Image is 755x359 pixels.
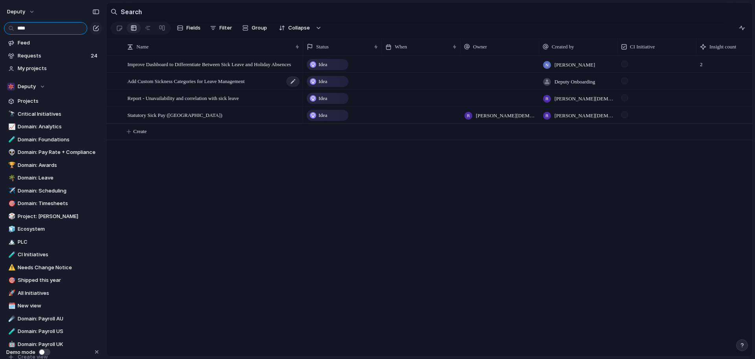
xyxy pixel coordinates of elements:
div: 🧪Domain: Payroll US [4,326,102,337]
button: 📈 [7,123,15,131]
a: 🤖Domain: Payroll UK [4,339,102,350]
div: 🚀 [8,289,14,298]
div: 🧪Domain: Foundations [4,134,102,146]
a: 🏔️PLC [4,236,102,248]
div: 👽 [8,148,14,157]
span: CI Initiatives [18,251,99,259]
div: ⚠️Needs Change Notice [4,262,102,274]
span: Group [252,24,267,32]
button: 🎯 [7,200,15,207]
a: 🎯Shipped this year [4,274,102,286]
span: Name [136,43,149,51]
span: Domain: Payroll UK [18,340,99,348]
button: ⚠️ [7,264,15,272]
span: CI Initiative [630,43,655,51]
div: 🧪 [8,250,14,259]
span: Shipped this year [18,276,99,284]
a: 🔭Critical Initiatives [4,108,102,120]
button: deputy [4,6,39,18]
button: 🏆 [7,161,15,169]
a: ✈️Domain: Scheduling [4,185,102,197]
span: Idea [319,111,327,119]
span: Report - Unavailability and correlation with sick leave [127,93,239,102]
span: Deputy Onboarding [554,78,595,86]
span: Requests [18,52,88,60]
span: Domain: Analytics [18,123,99,131]
span: Domain: Timesheets [18,200,99,207]
span: Ecosystem [18,225,99,233]
div: ⚠️ [8,263,14,272]
button: 🤖 [7,340,15,348]
span: Filter [219,24,232,32]
span: Projects [18,97,99,105]
div: 🧪CI Initiatives [4,249,102,261]
div: 🎲 [8,212,14,221]
span: Project: [PERSON_NAME] [18,213,99,220]
span: [PERSON_NAME][DEMOGRAPHIC_DATA] [554,112,614,120]
span: Idea [319,61,327,68]
a: 🧊Ecosystem [4,223,102,235]
a: ☄️Domain: Payroll AU [4,313,102,325]
span: Collapse [288,24,310,32]
div: ✈️ [8,186,14,195]
div: 🏆 [8,161,14,170]
span: Add Custom Sickness Categories for Leave Management [127,76,245,85]
span: Needs Change Notice [18,264,99,272]
h2: Search [121,7,142,17]
a: 🎯Domain: Timesheets [4,198,102,209]
button: 🧪 [7,251,15,259]
span: Statutory Sick Pay ([GEOGRAPHIC_DATA]) [127,110,222,119]
span: [PERSON_NAME] [554,61,595,69]
a: 👽Domain: Pay Rate + Compliance [4,146,102,158]
a: 🎲Project: [PERSON_NAME] [4,211,102,222]
a: My projects [4,63,102,74]
div: 📈 [8,122,14,131]
button: 🧊 [7,225,15,233]
span: When [395,43,407,51]
span: Owner [473,43,487,51]
span: Critical Initiatives [18,110,99,118]
span: 2 [697,56,706,68]
button: 🚀 [7,289,15,297]
span: Improve Dashboard to Differentiate Between Sick Leave and Holiday Absences [127,59,291,68]
button: 🧪 [7,328,15,335]
span: 24 [91,52,99,60]
button: 🎯 [7,276,15,284]
span: Domain: Pay Rate + Compliance [18,148,99,156]
div: 🧊 [8,225,14,234]
span: Insight count [709,43,736,51]
div: 🤖 [8,340,14,349]
a: 🏆Domain: Awards [4,159,102,171]
span: Domain: Payroll AU [18,315,99,323]
span: [PERSON_NAME][DEMOGRAPHIC_DATA] [476,112,536,120]
span: Deputy [18,83,36,91]
span: Idea [319,94,327,102]
a: 🌴Domain: Leave [4,172,102,184]
button: Deputy [4,81,102,93]
div: ☄️ [8,314,14,323]
span: Created by [552,43,574,51]
a: 🚀All Initiatives [4,287,102,299]
a: Requests24 [4,50,102,62]
div: 🧪 [8,135,14,144]
span: deputy [7,8,25,16]
span: Idea [319,78,327,85]
a: 📈Domain: Analytics [4,121,102,133]
div: 🌴 [8,174,14,183]
a: Feed [4,37,102,49]
span: Domain: Leave [18,174,99,182]
a: 🗓️New view [4,300,102,312]
button: Collapse [274,22,314,34]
